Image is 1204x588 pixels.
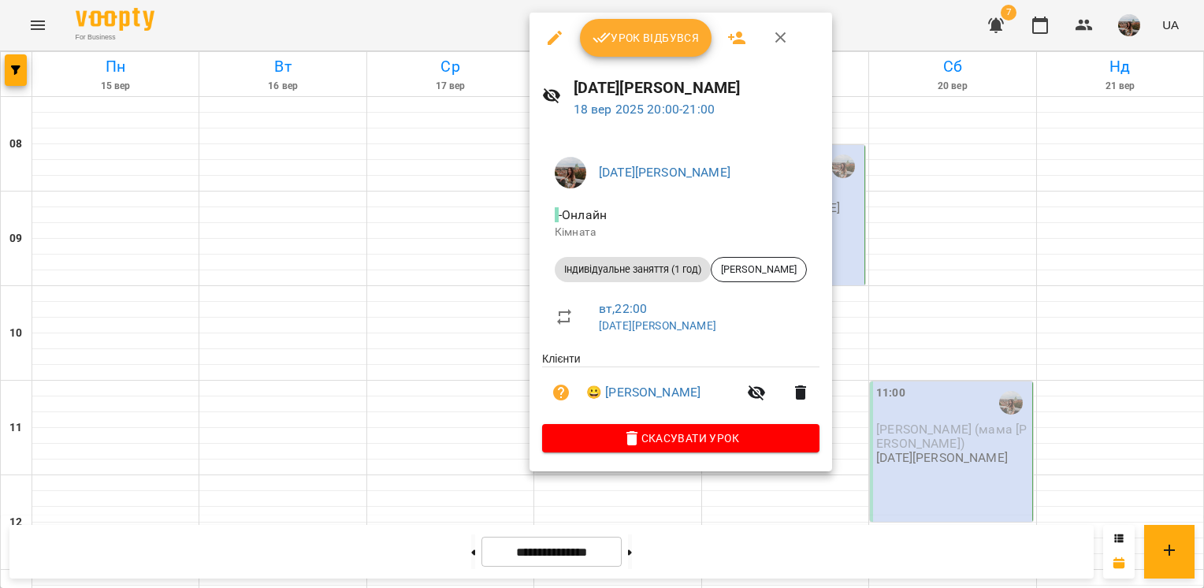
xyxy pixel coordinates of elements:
span: Урок відбувся [593,28,700,47]
span: Індивідуальне заняття (1 год) [555,262,711,277]
span: - Онлайн [555,207,610,222]
a: [DATE][PERSON_NAME] [599,319,716,332]
button: Урок відбувся [580,19,712,57]
a: 😀 [PERSON_NAME] [586,383,700,402]
ul: Клієнти [542,351,819,424]
p: Кімната [555,225,807,240]
img: 57bfcb2aa8e1c7074251310c502c63c0.JPG [555,157,586,188]
button: Візит ще не сплачено. Додати оплату? [542,374,580,411]
div: [PERSON_NAME] [711,257,807,282]
a: вт , 22:00 [599,301,647,316]
button: Скасувати Урок [542,424,819,452]
span: [PERSON_NAME] [712,262,806,277]
h6: [DATE][PERSON_NAME] [574,76,819,100]
span: Скасувати Урок [555,429,807,448]
a: 18 вер 2025 20:00-21:00 [574,102,715,117]
a: [DATE][PERSON_NAME] [599,165,730,180]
